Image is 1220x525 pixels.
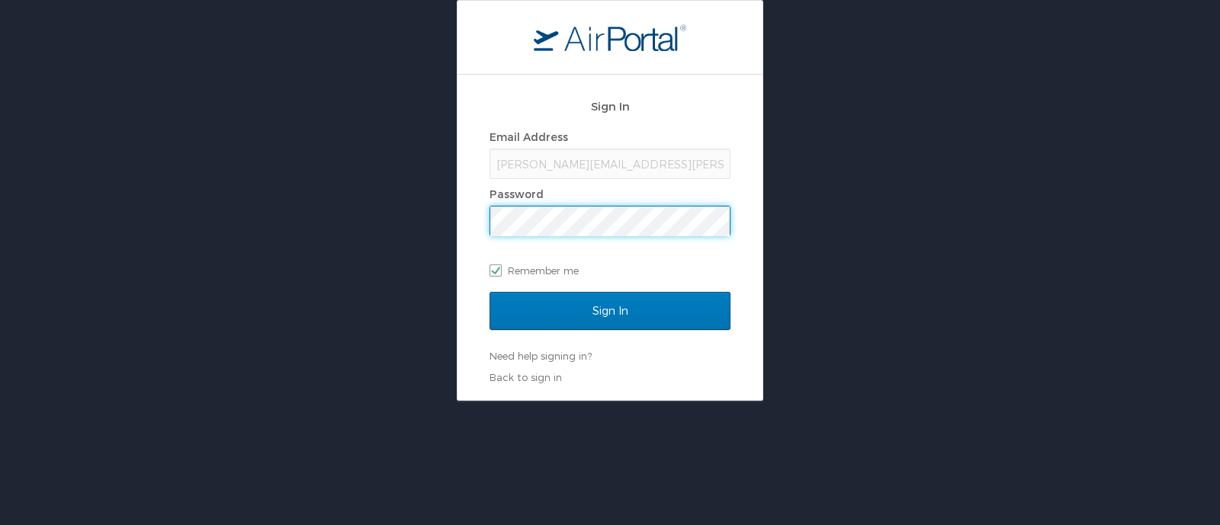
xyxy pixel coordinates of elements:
[490,130,568,143] label: Email Address
[490,98,730,115] h2: Sign In
[490,187,544,200] label: Password
[534,24,686,51] img: logo
[490,292,730,330] input: Sign In
[490,371,562,383] a: Back to sign in
[490,350,592,362] a: Need help signing in?
[490,259,730,282] label: Remember me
